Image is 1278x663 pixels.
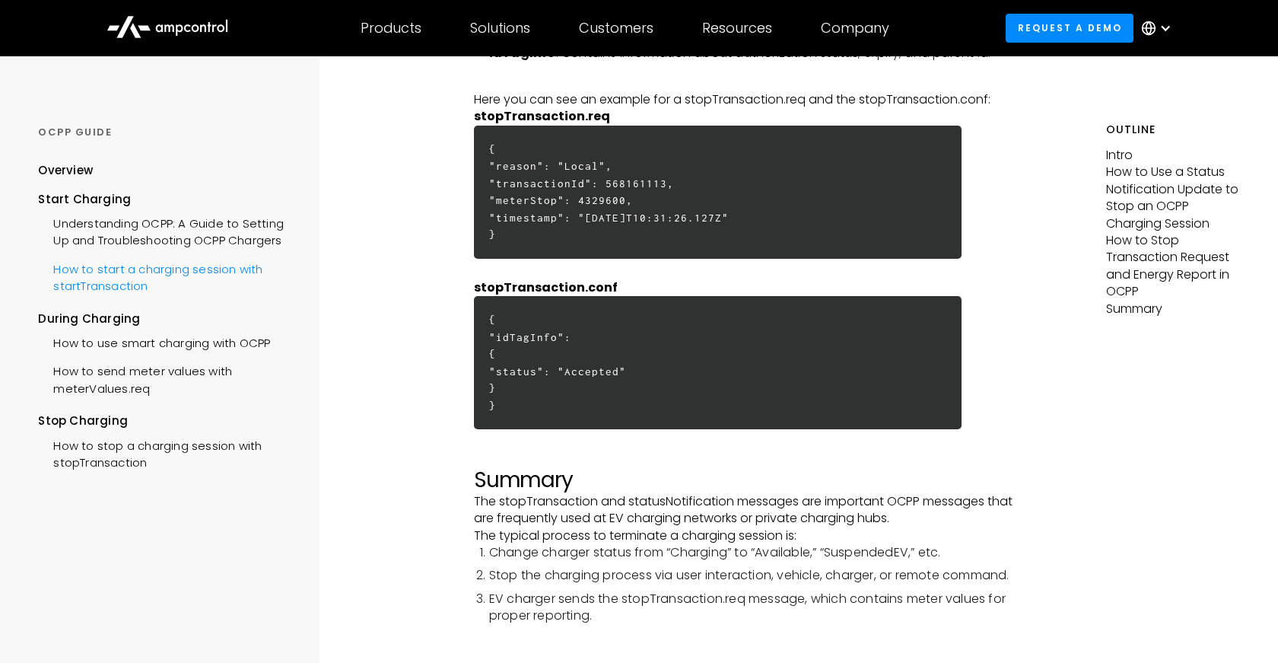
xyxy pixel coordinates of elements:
p: Summary [1106,301,1239,317]
a: Understanding OCPP: A Guide to Setting Up and Troubleshooting OCPP Chargers [38,208,294,253]
h6: { "reason": "Local", "transactionId": 568161113, "meterStop": 4329600, "timestamp": "[DATE]T10:31... [474,126,962,259]
p: How to Stop Transaction Request and Energy Report in OCPP [1106,232,1239,301]
strong: stopTransaction.conf [474,279,618,296]
a: Request a demo [1006,14,1133,42]
div: Products [361,20,421,37]
a: How to start a charging session with startTransaction [38,253,294,299]
strong: stopTransaction.req [474,107,610,125]
div: Company [821,20,889,37]
div: Resources [702,20,772,37]
a: Overview [38,162,93,190]
li: EV charger sends the stopTransaction.req message, which contains meter values for proper reporting. [489,591,1016,625]
li: Stop the charging process via user interaction, vehicle, charger, or remote command. [489,567,1016,584]
div: Customers [579,20,653,37]
div: Stop Charging [38,413,294,429]
div: OCPP GUIDE [38,126,294,139]
h5: Outline [1106,122,1239,138]
p: Here you can see an example for a stopTransaction.req and the stopTransaction.conf: [474,91,1016,108]
p: ‍ [474,433,1016,450]
div: Start Charging [38,191,294,208]
p: ‍ [474,74,1016,91]
p: The typical process to terminate a charging session is: [474,528,1016,544]
div: Overview [38,162,93,179]
div: During Charging [38,311,294,327]
h6: { "idTagInfo": { "status": "Accepted" } } [474,296,962,429]
p: ‍ [474,263,1016,279]
div: Solutions [470,20,530,37]
a: How to use smart charging with OCPP [38,327,270,355]
li: Change charger status from “Charging” to “Available,” “SuspendedEV,” etc. [489,544,1016,561]
p: The stopTransaction and statusNotification messages are important OCPP messages that are frequent... [474,493,1016,528]
h2: Summary [474,467,1016,493]
p: How to Use a Status Notification Update to Stop an OCPP Charging Session [1106,164,1239,232]
p: Intro [1106,147,1239,164]
p: ‍ [474,451,1016,467]
strong: idTagInfo [489,44,556,62]
a: How to send meter values with meterValues.req [38,355,294,401]
a: How to stop a charging session with stopTransaction [38,430,294,476]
